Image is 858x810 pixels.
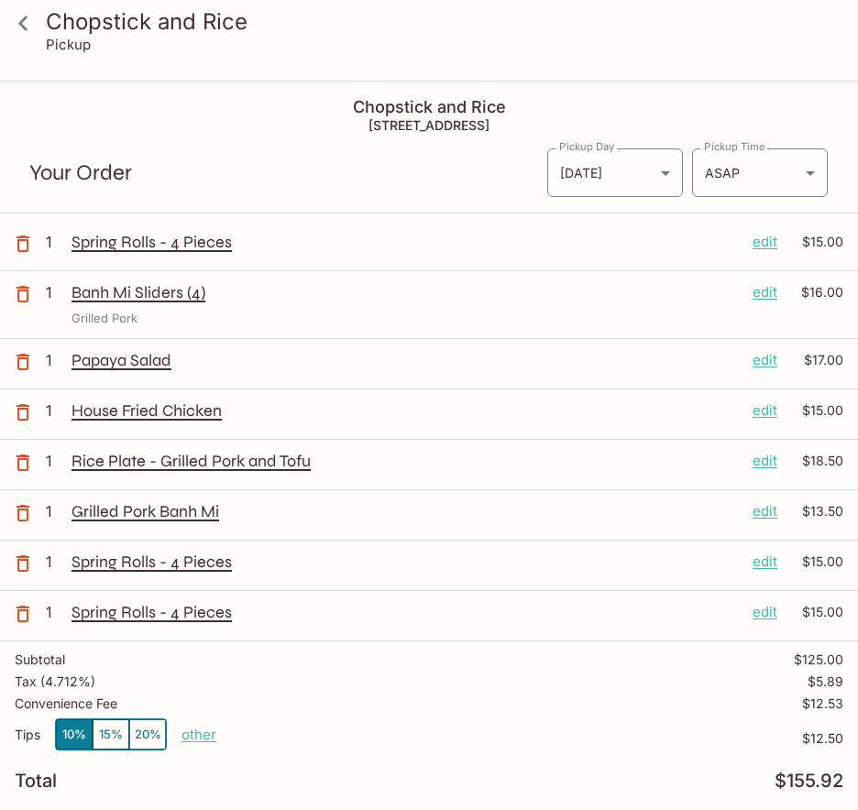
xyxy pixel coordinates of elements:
p: Spring Rolls - 4 Pieces [71,552,738,572]
button: other [181,726,216,743]
p: edit [753,350,777,370]
p: edit [753,232,777,252]
p: 1 [46,602,64,622]
p: $5.89 [808,674,843,689]
p: Total [15,772,57,790]
p: $15.00 [788,602,843,622]
p: $18.50 [788,451,843,471]
p: 1 [46,282,64,302]
p: Spring Rolls - 4 Pieces [71,232,738,252]
p: Banh Mi Sliders (4) [71,282,738,302]
p: Convenience Fee [15,696,117,711]
p: 1 [46,232,64,252]
button: 15% [93,719,129,750]
p: edit [753,400,777,421]
p: Grilled Pork Banh Mi [71,501,738,521]
p: edit [753,501,777,521]
label: Pickup Day [559,139,614,154]
p: Spring Rolls - 4 Pieces [71,602,738,622]
p: $15.00 [788,552,843,572]
p: $15.00 [788,400,843,421]
p: 1 [46,451,64,471]
button: 20% [129,719,166,750]
p: $15.00 [788,232,843,252]
button: 10% [56,719,93,750]
p: Rice Plate - Grilled Pork and Tofu [71,451,738,471]
p: House Fried Chicken [71,400,738,421]
label: Pickup Time [704,139,765,154]
p: $16.00 [788,282,843,302]
p: 1 [46,552,64,572]
p: edit [753,602,777,622]
p: Your Order [29,164,546,181]
p: edit [753,552,777,572]
p: $12.53 [802,696,843,711]
p: $13.50 [788,501,843,521]
p: Tips [15,728,40,742]
div: ASAP [692,148,828,197]
div: [DATE] [547,148,683,197]
p: Pickup [46,36,91,53]
p: $125.00 [794,652,843,667]
p: Subtotal [15,652,65,667]
p: 1 [46,350,64,370]
p: edit [753,282,777,302]
p: 1 [46,501,64,521]
p: Papaya Salad [71,350,738,370]
p: $12.50 [216,731,843,746]
p: 1 [46,400,64,421]
p: edit [753,451,777,471]
p: Tax ( 4.712% ) [15,674,95,689]
h3: Chopstick and Rice [46,7,843,36]
p: $17.00 [788,350,843,370]
p: Grilled Pork [71,310,137,327]
p: $155.92 [775,772,843,790]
